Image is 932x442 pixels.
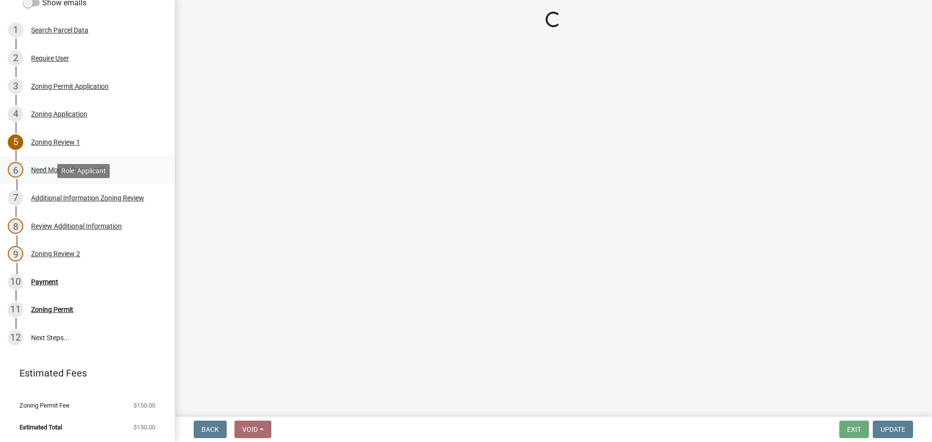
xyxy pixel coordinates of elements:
div: 10 [8,274,23,290]
div: Need More Information? [31,166,104,173]
span: $150.00 [133,402,155,409]
button: Update [873,421,913,438]
button: Void [234,421,271,438]
a: Estimated Fees [8,363,159,383]
span: Zoning Permit Fee [19,402,69,409]
div: 9 [8,246,23,262]
div: 1 [8,22,23,38]
div: 5 [8,134,23,150]
button: Exit [839,421,869,438]
div: Review Additional Information [31,223,122,229]
span: Back [201,426,219,433]
div: 11 [8,302,23,317]
div: Zoning Review 1 [31,139,80,146]
div: Payment [31,278,58,285]
span: Estimated Total [19,424,62,430]
div: Role: Applicant [57,164,110,178]
div: Zoning Application [31,111,87,117]
div: 2 [8,50,23,66]
span: $150.00 [133,424,155,430]
div: 7 [8,190,23,206]
button: Back [194,421,227,438]
div: 6 [8,162,23,178]
div: 4 [8,106,23,122]
div: Zoning Permit Application [31,83,109,90]
div: Additional Information Zoning Review [31,195,144,201]
div: Zoning Permit [31,306,73,313]
span: Update [881,426,905,433]
div: Search Parcel Data [31,27,88,33]
div: 3 [8,79,23,94]
div: Zoning Review 2 [31,250,80,257]
div: 8 [8,218,23,234]
span: Void [242,426,258,433]
div: 12 [8,330,23,345]
div: Require User [31,55,69,62]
